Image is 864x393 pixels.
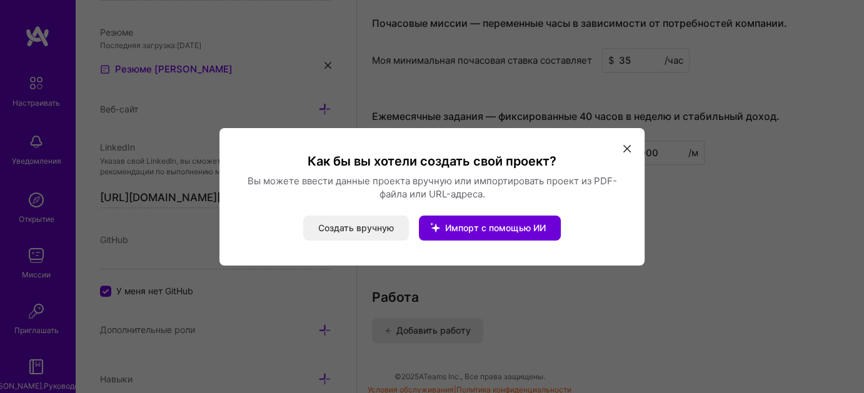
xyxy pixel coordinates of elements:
[303,216,409,241] button: Создать вручную
[623,145,631,152] i: значок Закрыть
[445,222,546,233] font: Импорт с помощью ИИ
[248,175,617,200] font: Вы можете ввести данные проекта вручную или импортировать проект из PDF-файла или URL-адреса.
[308,154,556,169] font: Как бы вы хотели создать свой проект?
[419,216,561,241] button: Импорт с помощью ИИ
[419,211,451,244] i: значок StarsWhite
[318,222,394,233] font: Создать вручную
[219,128,645,266] div: модальный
